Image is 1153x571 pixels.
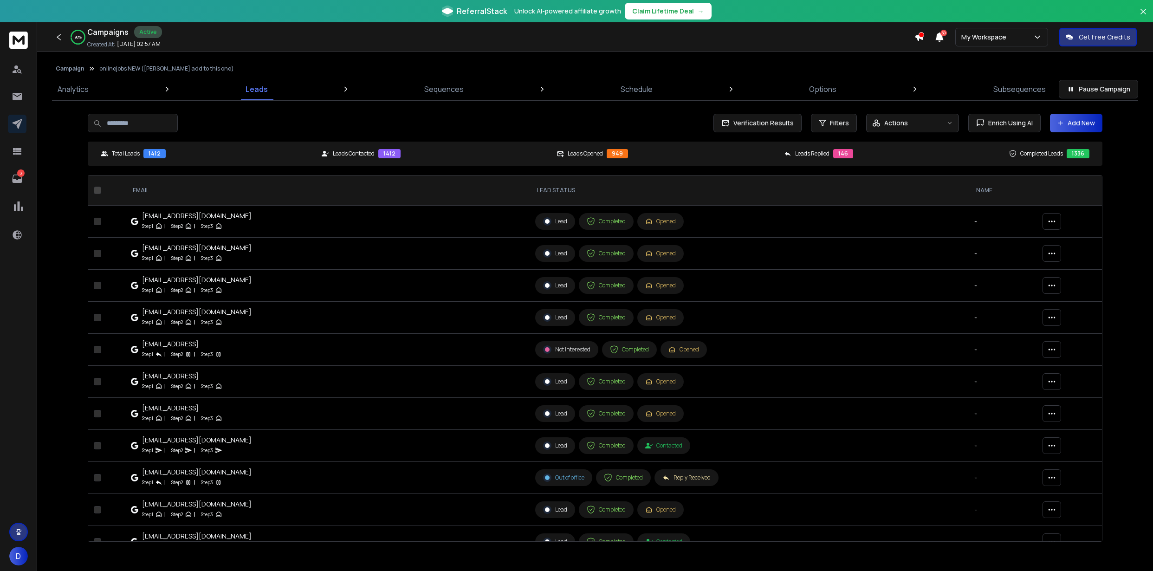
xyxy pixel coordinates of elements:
[543,249,567,258] div: Lead
[164,382,166,391] p: |
[587,281,626,290] div: Completed
[668,346,699,353] div: Opened
[1050,114,1102,132] button: Add New
[142,478,153,487] p: Step 1
[142,435,252,445] div: [EMAIL_ADDRESS][DOMAIN_NAME]
[795,150,829,157] p: Leads Replied
[615,78,658,100] a: Schedule
[171,221,183,231] p: Step 2
[969,302,1037,334] td: -
[698,6,704,16] span: →
[988,78,1051,100] a: Subsequences
[645,506,676,513] div: Opened
[543,217,567,226] div: Lead
[645,538,682,545] div: Contacted
[171,318,183,327] p: Step 2
[87,41,115,48] p: Created At:
[378,149,401,158] div: 1412
[587,249,626,258] div: Completed
[171,446,183,455] p: Step 2
[543,345,590,354] div: Not Interested
[9,547,28,565] span: D
[645,410,676,417] div: Opened
[142,382,153,391] p: Step 1
[969,238,1037,270] td: -
[240,78,273,100] a: Leads
[142,318,153,327] p: Step 1
[969,270,1037,302] td: -
[587,538,626,546] div: Completed
[142,532,252,541] div: [EMAIL_ADDRESS][DOMAIN_NAME]
[194,446,195,455] p: |
[543,313,567,322] div: Lead
[194,318,195,327] p: |
[645,250,676,257] div: Opened
[568,150,603,157] p: Leads Opened
[604,474,643,482] div: Completed
[117,40,161,48] p: [DATE] 02:57 AM
[811,114,857,132] button: Filters
[543,474,584,482] div: Out of office
[969,430,1037,462] td: -
[201,285,213,295] p: Step 3
[142,414,153,423] p: Step 1
[587,409,626,418] div: Completed
[969,398,1037,430] td: -
[194,510,195,519] p: |
[969,494,1037,526] td: -
[194,414,195,423] p: |
[985,118,1033,128] span: Enrich Using AI
[17,169,25,177] p: 3
[164,221,166,231] p: |
[1067,149,1089,158] div: 1336
[514,6,621,16] p: Unlock AI-powered affiliate growth
[201,382,213,391] p: Step 3
[171,382,183,391] p: Step 2
[142,253,153,263] p: Step 1
[333,150,375,157] p: Leads Contacted
[171,510,183,519] p: Step 2
[1059,28,1137,46] button: Get Free Credits
[969,462,1037,494] td: -
[969,366,1037,398] td: -
[142,446,153,455] p: Step 1
[419,78,469,100] a: Sequences
[99,65,234,72] p: onlinejobs NEW ([PERSON_NAME] add to this one)
[164,478,166,487] p: |
[171,285,183,295] p: Step 2
[142,339,222,349] div: [EMAIL_ADDRESS]
[969,526,1037,558] td: -
[730,118,794,128] span: Verification Results
[201,221,213,231] p: Step 3
[543,409,567,418] div: Lead
[171,253,183,263] p: Step 2
[1137,6,1149,28] button: Close banner
[803,78,842,100] a: Options
[833,149,853,158] div: 146
[125,175,530,206] th: EMAIL
[142,307,252,317] div: [EMAIL_ADDRESS][DOMAIN_NAME]
[164,510,166,519] p: |
[171,350,183,359] p: Step 2
[969,334,1037,366] td: -
[164,350,166,359] p: |
[164,318,166,327] p: |
[142,350,153,359] p: Step 1
[969,175,1037,206] th: NAME
[58,84,89,95] p: Analytics
[164,285,166,295] p: |
[8,169,26,188] a: 3
[969,206,1037,238] td: -
[961,32,1010,42] p: My Workspace
[87,26,129,38] h1: Campaigns
[587,313,626,322] div: Completed
[142,371,222,381] div: [EMAIL_ADDRESS]
[194,382,195,391] p: |
[52,78,94,100] a: Analytics
[142,403,222,413] div: [EMAIL_ADDRESS]
[142,510,153,519] p: Step 1
[1079,32,1130,42] p: Get Free Credits
[713,114,802,132] button: Verification Results
[610,345,649,354] div: Completed
[112,150,140,157] p: Total Leads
